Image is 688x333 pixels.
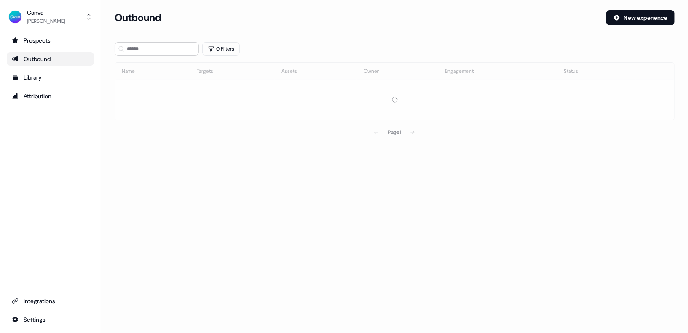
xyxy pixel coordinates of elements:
[7,7,94,27] button: Canva[PERSON_NAME]
[7,89,94,103] a: Go to attribution
[12,297,89,305] div: Integrations
[606,10,675,25] button: New experience
[7,34,94,47] a: Go to prospects
[7,294,94,308] a: Go to integrations
[12,92,89,100] div: Attribution
[27,17,65,25] div: [PERSON_NAME]
[12,36,89,45] div: Prospects
[115,11,161,24] h3: Outbound
[12,55,89,63] div: Outbound
[12,73,89,82] div: Library
[27,8,65,17] div: Canva
[7,71,94,84] a: Go to templates
[7,52,94,66] a: Go to outbound experience
[7,313,94,326] a: Go to integrations
[202,42,240,56] button: 0 Filters
[12,315,89,324] div: Settings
